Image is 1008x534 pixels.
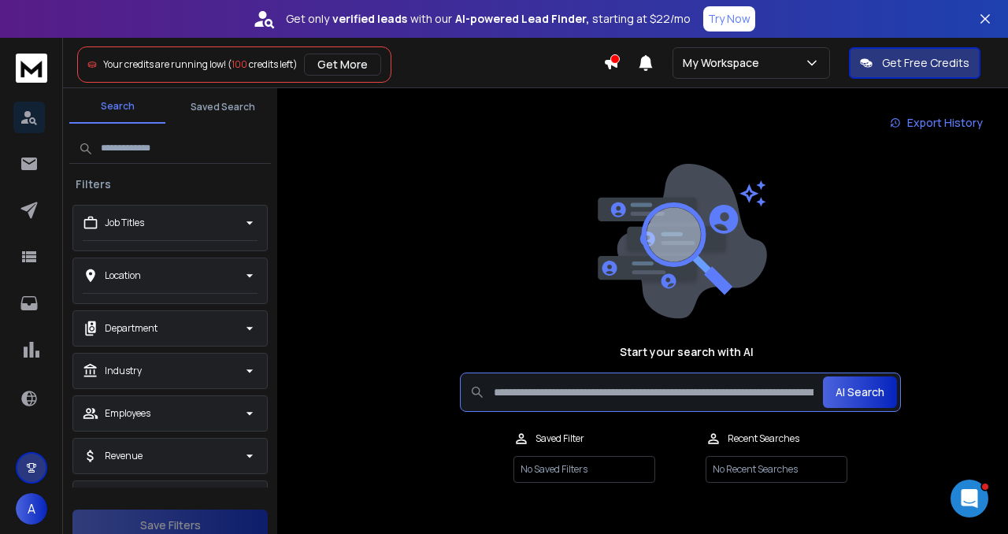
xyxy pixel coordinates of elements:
[16,493,47,525] button: A
[951,480,988,517] iframe: To enrich screen reader interactions, please activate Accessibility in Grammarly extension settings
[101,100,290,116] div: hey, has my subscription expired?
[882,55,969,71] p: Get Free Credits
[246,6,276,36] button: Home
[103,57,226,71] span: Your credits are running low!
[50,413,62,425] button: Gif picker
[10,6,40,36] button: go back
[25,260,91,269] div: Box • 3m ago
[13,91,302,138] div: Ambika says…
[232,57,247,71] span: 100
[304,54,381,76] button: Get More
[100,413,113,425] button: Start recording
[13,138,258,258] div: You’ll get replies here and in your email:✉️[EMAIL_ADDRESS][DOMAIN_NAME]The team will be back🕒[DA...
[105,450,143,462] p: Revenue
[105,407,150,420] p: Employees
[16,54,47,83] img: logo
[25,217,246,247] div: The team will be back 🕒
[13,138,302,292] div: Box says…
[105,322,157,335] p: Department
[513,456,655,483] p: No Saved Filters
[823,376,897,408] button: AI Search
[76,20,196,35] p: The team can also help
[39,233,80,246] b: [DATE]
[105,217,144,229] p: Job Titles
[683,55,765,71] p: My Workspace
[703,6,755,32] button: Try Now
[286,11,691,27] p: Get only with our starting at $22/mo
[849,47,980,79] button: Get Free Credits
[332,11,407,27] strong: verified leads
[270,406,295,432] button: Send a message…
[708,11,750,27] p: Try Now
[25,147,246,209] div: You’ll get replies here and in your email: ✉️
[69,176,117,192] h3: Filters
[620,344,754,360] h1: Start your search with AI
[276,6,305,35] div: Close
[455,11,589,27] strong: AI-powered Lead Finder,
[594,164,767,319] img: image
[228,57,298,71] span: ( credits left)
[728,432,799,445] p: Recent Searches
[105,269,141,282] p: Location
[24,413,37,425] button: Emoji picker
[706,456,847,483] p: No Recent Searches
[69,91,165,124] button: Search
[45,9,70,34] img: Profile image for Box
[13,380,302,406] textarea: Message…
[88,91,302,125] div: hey, has my subscription expired?
[877,107,995,139] a: Export History
[75,413,87,425] button: Upload attachment
[76,8,99,20] h1: Box
[25,179,150,207] b: [EMAIL_ADDRESS][DOMAIN_NAME]
[535,432,584,445] p: Saved Filter
[105,365,142,377] p: Industry
[175,91,271,123] button: Saved Search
